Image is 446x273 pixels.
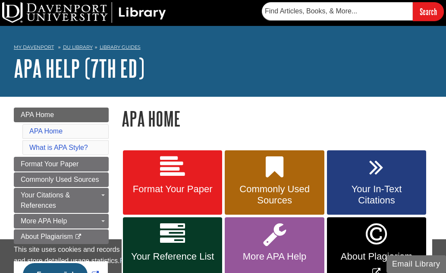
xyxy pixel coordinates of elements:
img: DU Library [2,2,166,23]
h1: APA Home [122,108,432,130]
input: Find Articles, Books, & More... [262,2,413,20]
a: Commonly Used Sources [225,150,324,215]
a: APA Home [29,127,63,135]
span: Commonly Used Sources [231,184,317,206]
a: Your Citations & References [14,188,109,213]
span: APA Home [21,111,54,118]
span: Commonly Used Sources [21,176,99,183]
span: Your Reference List [129,251,216,262]
a: APA Help (7th Ed) [14,55,144,82]
a: Commonly Used Sources [14,172,109,187]
span: About Plagiarism [21,233,73,240]
a: Library Guides [100,44,141,50]
span: Your In-Text Citations [333,184,420,206]
a: Format Your Paper [123,150,222,215]
form: Searches DU Library's articles, books, and more [262,2,444,21]
span: More APA Help [21,217,67,225]
a: More APA Help [14,214,109,229]
a: About Plagiarism [14,229,109,244]
span: About Plagiarism [333,251,420,262]
span: More APA Help [231,251,317,262]
a: APA Home [14,108,109,122]
button: Email Library [386,255,446,273]
span: Format Your Paper [21,160,79,168]
i: This link opens in a new window [75,234,82,240]
a: What is APA Style? [29,144,88,151]
span: Your Citations & References [21,191,70,209]
a: My Davenport [14,44,54,51]
a: DU Library [63,44,93,50]
input: Search [413,2,444,21]
a: Format Your Paper [14,157,109,171]
nav: breadcrumb [14,41,432,55]
span: Format Your Paper [129,184,216,195]
a: Your In-Text Citations [327,150,426,215]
